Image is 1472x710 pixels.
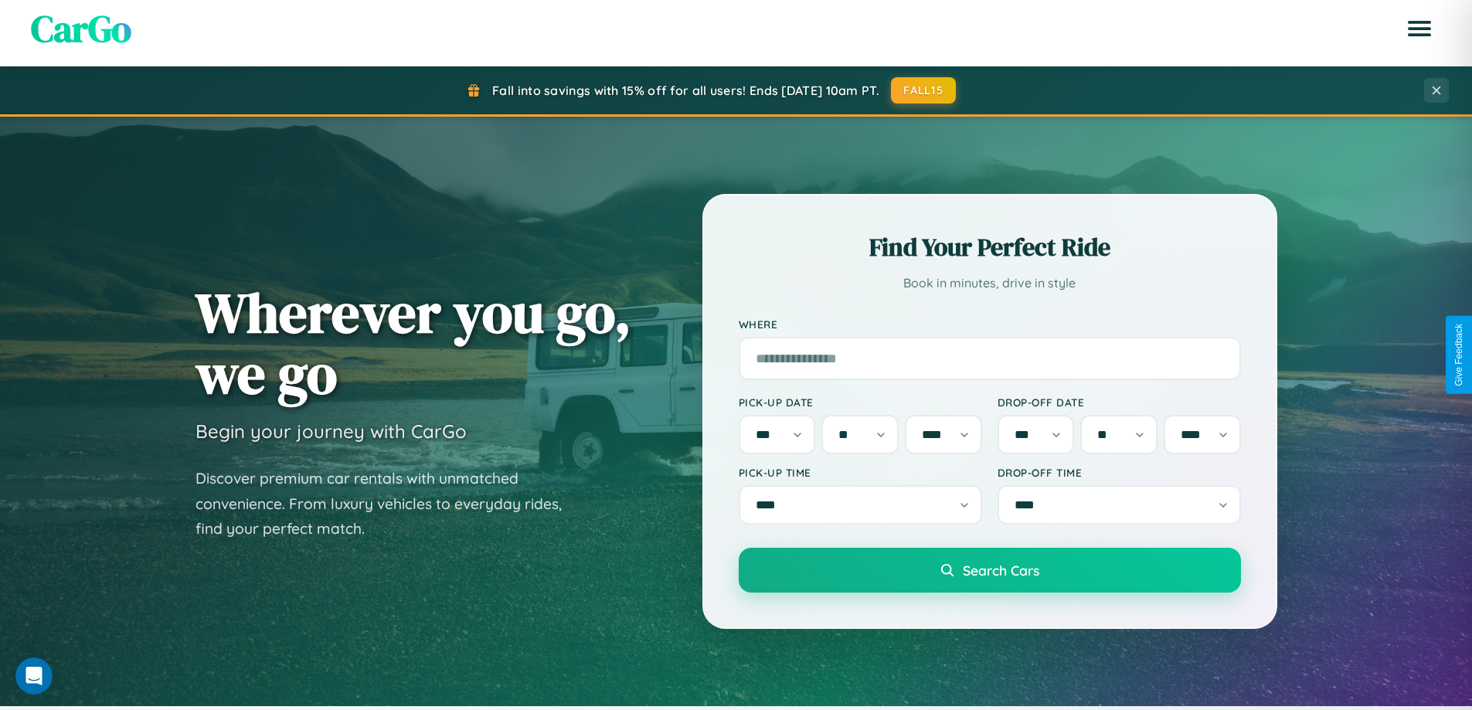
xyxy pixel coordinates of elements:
[195,282,631,404] h1: Wherever you go, we go
[998,396,1241,409] label: Drop-off Date
[739,230,1241,264] h2: Find Your Perfect Ride
[739,318,1241,331] label: Where
[195,466,582,542] p: Discover premium car rentals with unmatched convenience. From luxury vehicles to everyday rides, ...
[998,466,1241,479] label: Drop-off Time
[739,466,982,479] label: Pick-up Time
[739,548,1241,593] button: Search Cars
[1453,324,1464,386] div: Give Feedback
[963,562,1039,579] span: Search Cars
[1398,7,1441,50] button: Open menu
[31,3,131,54] span: CarGo
[891,77,956,104] button: FALL15
[492,83,879,98] span: Fall into savings with 15% off for all users! Ends [DATE] 10am PT.
[739,272,1241,294] p: Book in minutes, drive in style
[15,657,53,695] iframe: Intercom live chat
[739,396,982,409] label: Pick-up Date
[195,420,467,443] h3: Begin your journey with CarGo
